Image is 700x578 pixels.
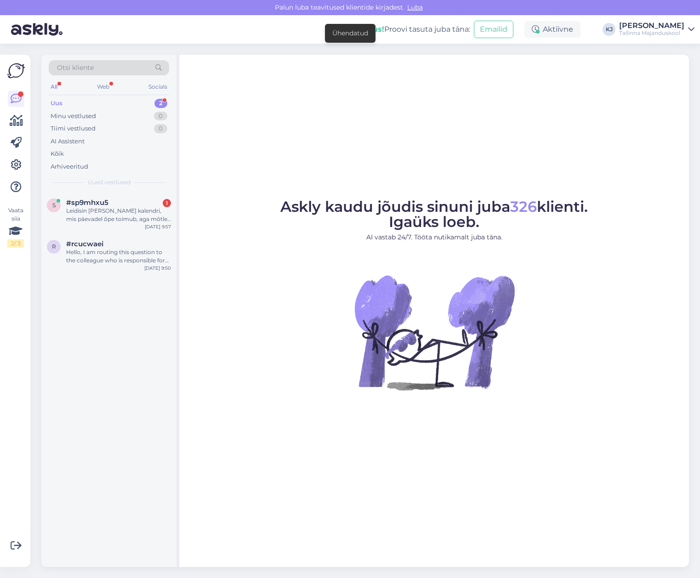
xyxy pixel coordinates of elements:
[603,23,615,36] div: KJ
[154,124,167,133] div: 0
[66,240,103,248] span: #rcucwaei
[51,149,64,159] div: Kõik
[95,81,111,93] div: Web
[619,22,694,37] a: [PERSON_NAME]Tallinna Majanduskool
[66,207,171,223] div: Leidisin [PERSON_NAME] kalendri, mis päevadel õpe toimub, aga mõtlen just kelaajaliselt ja mis ai...
[280,198,588,231] span: Askly kaudu jõudis sinuni juba klienti. Igaüks loeb.
[88,178,131,187] span: Uued vestlused
[619,29,684,37] div: Tallinna Majanduskool
[163,199,171,207] div: 1
[7,62,25,79] img: Askly Logo
[52,243,56,250] span: r
[367,24,470,35] div: Proovi tasuta juba täna:
[7,206,24,248] div: Vaata siia
[51,99,63,108] div: Uus
[404,3,426,11] span: Luba
[52,202,56,209] span: s
[524,21,580,38] div: Aktiivne
[280,232,588,242] p: AI vastab 24/7. Tööta nutikamalt juba täna.
[154,112,167,121] div: 0
[57,63,94,73] span: Otsi kliente
[7,239,24,248] div: 2 / 3
[144,265,171,272] div: [DATE] 9:50
[51,162,88,171] div: Arhiveeritud
[51,124,96,133] div: Tiimi vestlused
[474,21,513,38] button: Emailid
[49,81,59,93] div: All
[51,112,96,121] div: Minu vestlused
[51,137,85,146] div: AI Assistent
[154,99,167,108] div: 2
[145,223,171,230] div: [DATE] 9:57
[619,22,684,29] div: [PERSON_NAME]
[352,249,517,415] img: No Chat active
[510,198,537,215] span: 326
[332,28,368,38] div: Ühendatud
[66,198,108,207] span: #sp9mhxu5
[147,81,169,93] div: Socials
[66,248,171,265] div: Hello, I am routing this question to the colleague who is responsible for this topic. The reply m...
